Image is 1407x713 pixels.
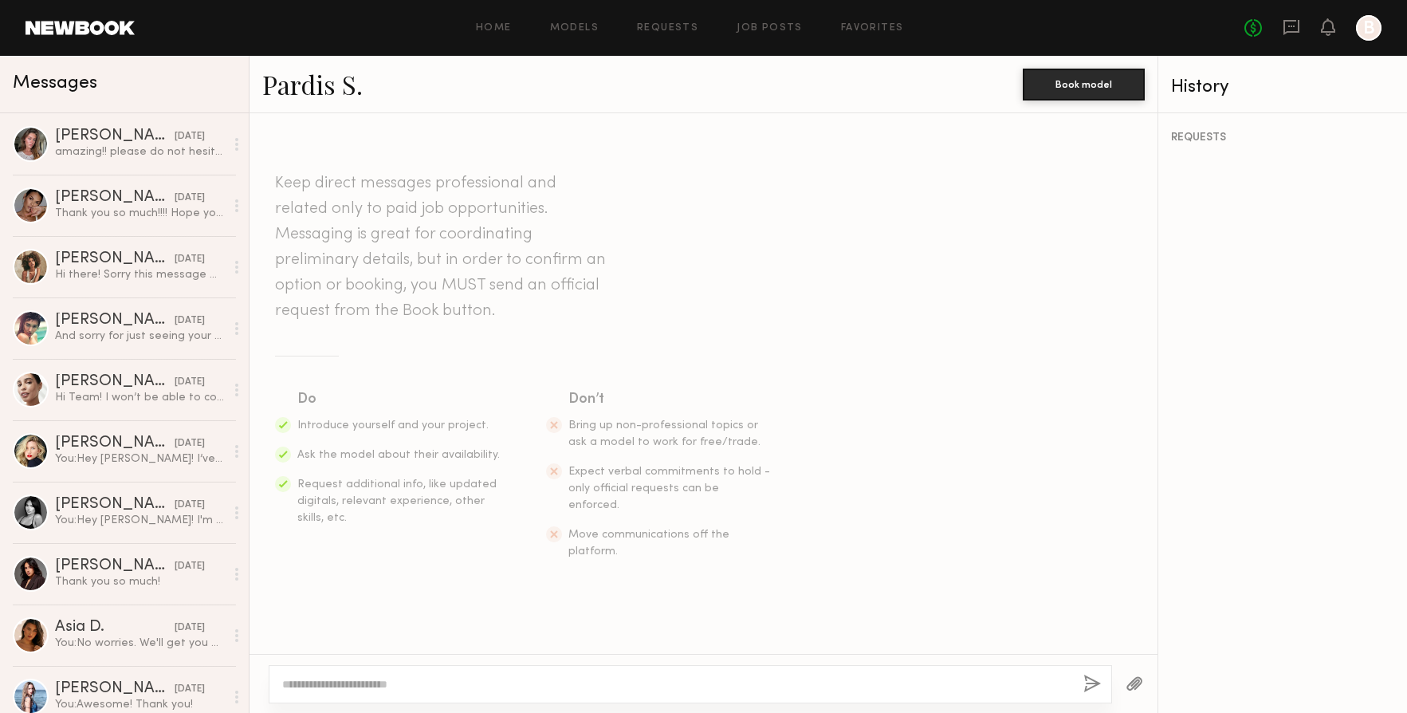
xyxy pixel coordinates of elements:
[55,513,225,528] div: You: Hey [PERSON_NAME]! I'm still waiting on approval from the client. I'll let you know if you'r...
[55,558,175,574] div: [PERSON_NAME]
[175,375,205,390] div: [DATE]
[55,374,175,390] div: [PERSON_NAME]
[297,450,500,460] span: Ask the model about their availability.
[55,636,225,651] div: You: No worries. We'll get you onto something else soon. Thank you, [PERSON_NAME]!
[275,171,610,324] header: Keep direct messages professional and related only to paid job opportunities. Messaging is great ...
[55,251,175,267] div: [PERSON_NAME]
[175,498,205,513] div: [DATE]
[175,252,205,267] div: [DATE]
[55,390,225,405] div: Hi Team! I won’t be able to commit to this rate as it’s below industry standard. Thank you so muc...
[55,435,175,451] div: [PERSON_NAME]
[55,681,175,697] div: [PERSON_NAME]
[175,620,205,636] div: [DATE]
[55,128,175,144] div: [PERSON_NAME]
[1171,132,1394,144] div: REQUESTS
[175,129,205,144] div: [DATE]
[568,467,770,510] span: Expect verbal commitments to hold - only official requests can be enforced.
[297,420,489,431] span: Introduce yourself and your project.
[55,620,175,636] div: Asia D.
[550,23,599,33] a: Models
[55,206,225,221] div: Thank you so much!!!! Hope you had a great shoot!
[568,530,729,557] span: Move communications off the platform.
[55,313,175,329] div: [PERSON_NAME]
[175,313,205,329] div: [DATE]
[55,144,225,160] div: amazing!! please do not hesitate to reach out for future projects! you were so great to work with
[55,497,175,513] div: [PERSON_NAME]
[175,559,205,574] div: [DATE]
[55,190,175,206] div: [PERSON_NAME]
[175,682,205,697] div: [DATE]
[1023,77,1145,90] a: Book model
[568,388,772,411] div: Don’t
[55,267,225,282] div: Hi there! Sorry this message was missed! I am available (: IG @bbymo__
[55,574,225,589] div: Thank you so much!
[262,67,363,101] a: Pardis S.
[55,697,225,712] div: You: Awesome! Thank you!
[841,23,904,33] a: Favorites
[13,74,97,93] span: Messages
[297,388,501,411] div: Do
[1023,69,1145,100] button: Book model
[737,23,803,33] a: Job Posts
[1171,78,1394,97] div: History
[637,23,698,33] a: Requests
[568,420,760,447] span: Bring up non-professional topics or ask a model to work for free/trade.
[297,479,497,523] span: Request additional info, like updated digitals, relevant experience, other skills, etc.
[55,451,225,467] div: You: Hey [PERSON_NAME]! I’ve got a collaboration for Fresh Clean Threads shooting [DATE][DATE], i...
[175,436,205,451] div: [DATE]
[476,23,512,33] a: Home
[175,191,205,206] div: [DATE]
[55,329,225,344] div: And sorry for just seeing your message now!!
[1356,15,1381,41] a: B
